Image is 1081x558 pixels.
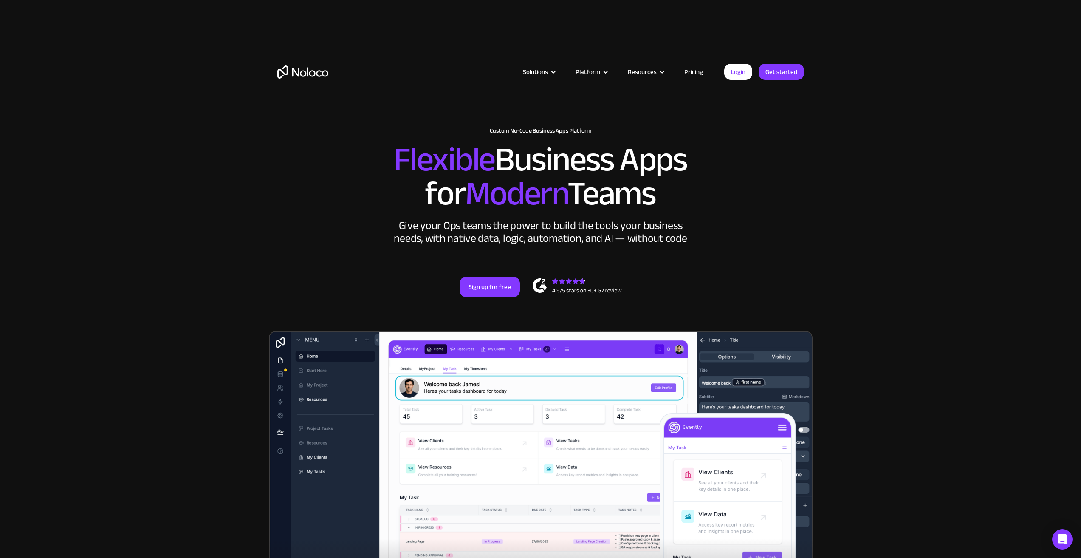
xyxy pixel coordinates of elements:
[576,66,600,77] div: Platform
[394,128,495,191] span: Flexible
[512,66,565,77] div: Solutions
[460,277,520,297] a: Sign up for free
[628,66,657,77] div: Resources
[565,66,617,77] div: Platform
[277,127,804,134] h1: Custom No-Code Business Apps Platform
[392,219,689,245] div: Give your Ops teams the power to build the tools your business needs, with native data, logic, au...
[465,162,567,225] span: Modern
[277,65,328,79] a: home
[1052,529,1073,550] div: Open Intercom Messenger
[617,66,674,77] div: Resources
[674,66,714,77] a: Pricing
[523,66,548,77] div: Solutions
[724,64,752,80] a: Login
[277,143,804,211] h2: Business Apps for Teams
[759,64,804,80] a: Get started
